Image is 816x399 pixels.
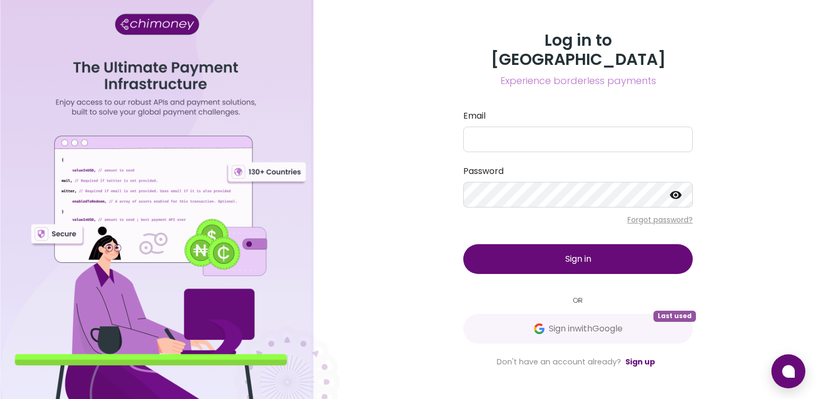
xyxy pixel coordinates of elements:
span: Sign in with Google [549,322,623,335]
small: OR [463,295,693,305]
label: Password [463,165,693,178]
button: Sign in [463,244,693,274]
span: Experience borderless payments [463,73,693,88]
a: Sign up [625,356,655,367]
button: Open chat window [771,354,805,388]
span: Don't have an account already? [497,356,621,367]
span: Sign in [565,253,591,265]
p: Forgot password? [463,214,693,225]
label: Email [463,110,693,122]
img: Google [534,323,545,334]
button: GoogleSign inwithGoogleLast used [463,314,693,344]
h3: Log in to [GEOGRAPHIC_DATA] [463,31,693,69]
span: Last used [653,311,696,321]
